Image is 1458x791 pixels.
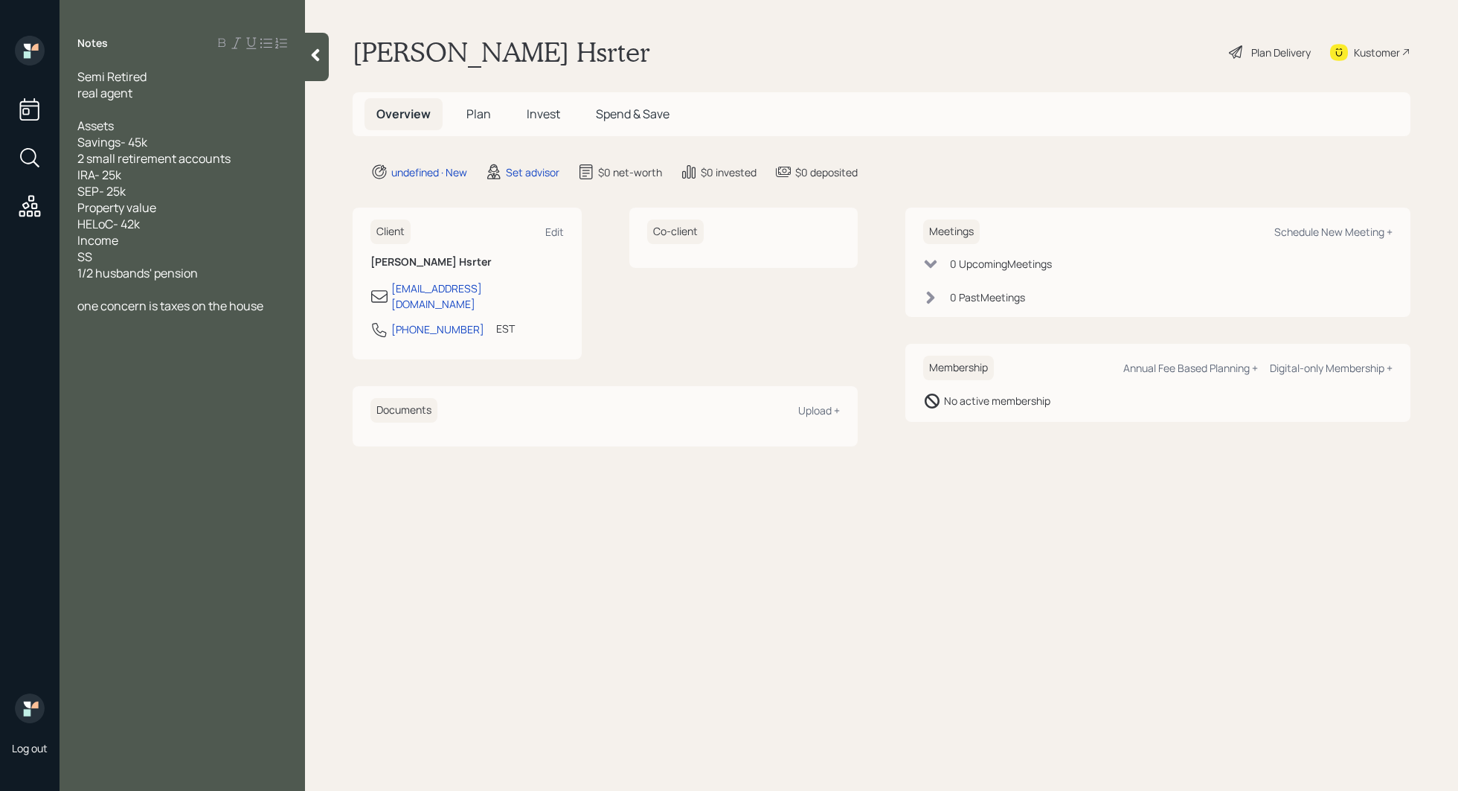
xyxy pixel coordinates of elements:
[391,321,484,337] div: [PHONE_NUMBER]
[77,118,114,134] span: Assets
[506,164,559,180] div: Set advisor
[1270,361,1393,375] div: Digital-only Membership +
[950,289,1025,305] div: 0 Past Meeting s
[370,220,411,244] h6: Client
[545,225,564,239] div: Edit
[12,741,48,755] div: Log out
[370,256,564,269] h6: [PERSON_NAME] Hsrter
[798,403,840,417] div: Upload +
[77,265,198,281] span: 1/2 husbands' pension
[77,216,140,232] span: HELoC- 42k
[1274,225,1393,239] div: Schedule New Meeting +
[466,106,491,122] span: Plan
[77,183,126,199] span: SEP- 25k
[923,220,980,244] h6: Meetings
[944,393,1050,409] div: No active membership
[353,36,650,68] h1: [PERSON_NAME] Hsrter
[391,164,467,180] div: undefined · New
[77,199,156,216] span: Property value
[950,256,1052,272] div: 0 Upcoming Meeting s
[1123,361,1258,375] div: Annual Fee Based Planning +
[376,106,431,122] span: Overview
[77,249,92,265] span: SS
[77,298,263,314] span: one concern is taxes on the house
[77,68,147,85] span: Semi Retired
[496,321,515,336] div: EST
[77,36,108,51] label: Notes
[795,164,858,180] div: $0 deposited
[77,85,132,101] span: real agent
[77,167,121,183] span: IRA- 25k
[596,106,669,122] span: Spend & Save
[15,694,45,723] img: retirable_logo.png
[701,164,757,180] div: $0 invested
[923,356,994,380] h6: Membership
[1251,45,1311,60] div: Plan Delivery
[391,281,564,312] div: [EMAIL_ADDRESS][DOMAIN_NAME]
[77,134,147,150] span: Savings- 45k
[77,150,231,167] span: 2 small retirement accounts
[77,232,118,249] span: Income
[1354,45,1400,60] div: Kustomer
[527,106,560,122] span: Invest
[647,220,704,244] h6: Co-client
[598,164,662,180] div: $0 net-worth
[370,398,437,423] h6: Documents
